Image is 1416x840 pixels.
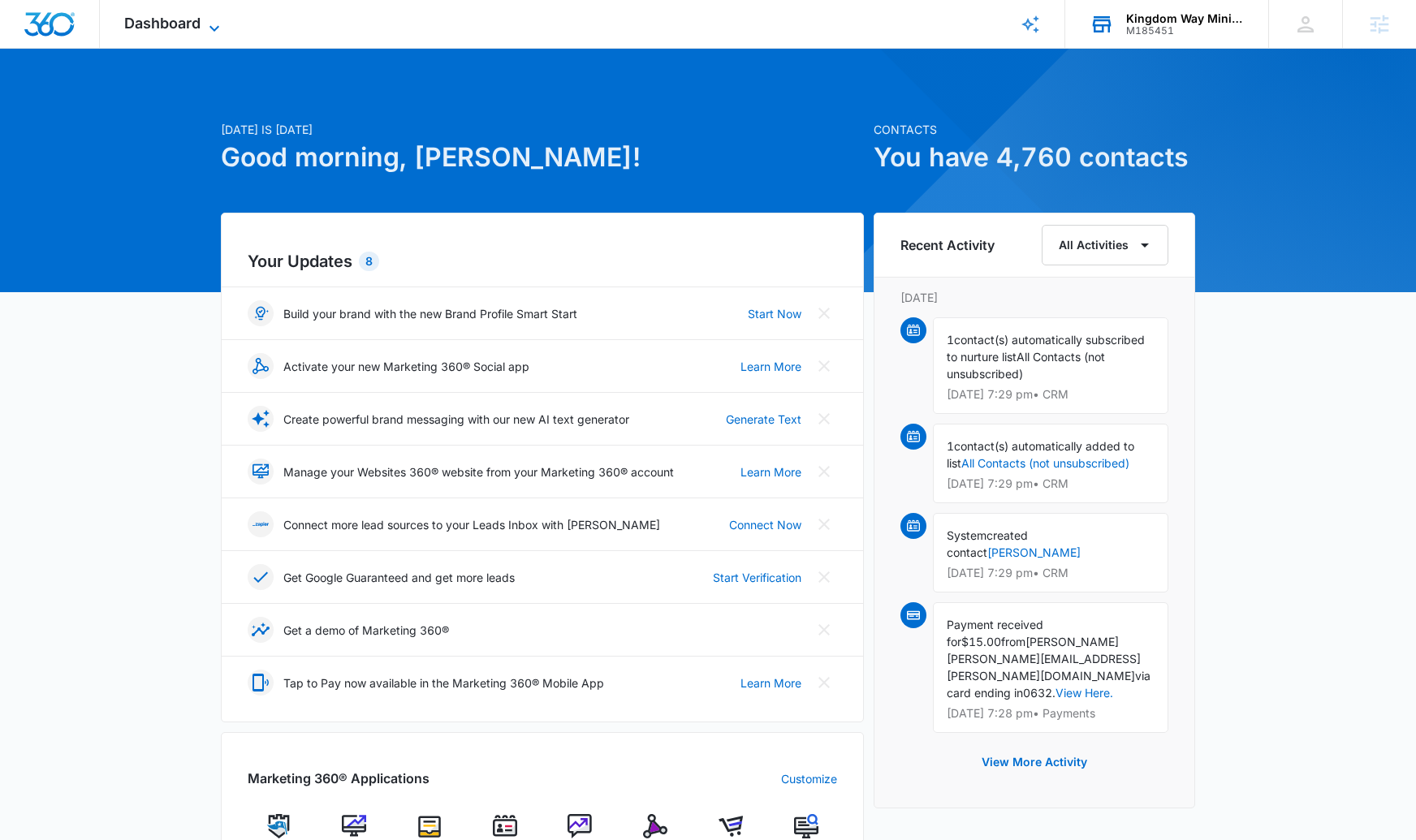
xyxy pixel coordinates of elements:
[900,235,995,255] h6: Recent Activity
[283,622,449,639] p: Get a demo of Marketing 360®
[947,350,1105,381] span: All Contacts (not unsubscribed)
[947,528,986,542] span: System
[1023,686,1056,700] span: 0632.
[248,249,837,274] h2: Your Updates
[947,439,954,453] span: 1
[987,545,1081,559] a: [PERSON_NAME]
[965,743,1103,782] button: View More Activity
[283,411,629,428] p: Create powerful brand messaging with our new AI text generator
[221,138,864,177] h1: Good morning, [PERSON_NAME]!
[713,569,801,586] a: Start Verification
[221,121,864,138] p: [DATE] is [DATE]
[740,358,801,375] a: Learn More
[874,138,1195,177] h1: You have 4,760 contacts
[1042,225,1168,265] button: All Activities
[947,652,1141,683] span: [PERSON_NAME][EMAIL_ADDRESS][PERSON_NAME][DOMAIN_NAME]
[1001,635,1025,648] span: from
[283,305,577,322] p: Build your brand with the new Brand Profile Smart Start
[248,769,430,788] h2: Marketing 360® Applications
[961,635,1001,648] span: $15.00
[811,511,837,537] button: Close
[740,674,801,691] a: Learn More
[947,618,1043,648] span: Payment received for
[947,333,954,347] span: 1
[124,15,201,32] span: Dashboard
[900,289,1168,306] p: [DATE]
[781,770,837,787] a: Customize
[283,463,674,480] p: Manage your Websites 360® website from your Marketing 360® account
[359,252,379,271] div: 8
[947,439,1134,470] span: contact(s) automatically added to list
[947,567,1155,579] p: [DATE] 7:29 pm • CRM
[961,456,1129,470] a: All Contacts (not unsubscribed)
[947,528,1028,559] span: created contact
[811,300,837,326] button: Close
[283,569,515,586] p: Get Google Guaranteed and get more leads
[874,121,1195,138] p: Contacts
[811,459,837,485] button: Close
[811,564,837,590] button: Close
[811,406,837,432] button: Close
[283,674,604,691] p: Tap to Pay now available in the Marketing 360® Mobile App
[811,353,837,379] button: Close
[740,463,801,480] a: Learn More
[748,305,801,322] a: Start Now
[1126,12,1245,25] div: account name
[726,411,801,428] a: Generate Text
[947,333,1145,364] span: contact(s) automatically subscribed to nurture list
[947,389,1155,400] p: [DATE] 7:29 pm • CRM
[283,358,529,375] p: Activate your new Marketing 360® Social app
[947,478,1155,489] p: [DATE] 7:29 pm • CRM
[1025,635,1119,648] span: [PERSON_NAME]
[811,617,837,643] button: Close
[1056,686,1113,700] a: View Here.
[811,670,837,696] button: Close
[1126,25,1245,37] div: account id
[283,516,660,533] p: Connect more lead sources to your Leads Inbox with [PERSON_NAME]
[729,516,801,533] a: Connect Now
[947,708,1155,719] p: [DATE] 7:28 pm • Payments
